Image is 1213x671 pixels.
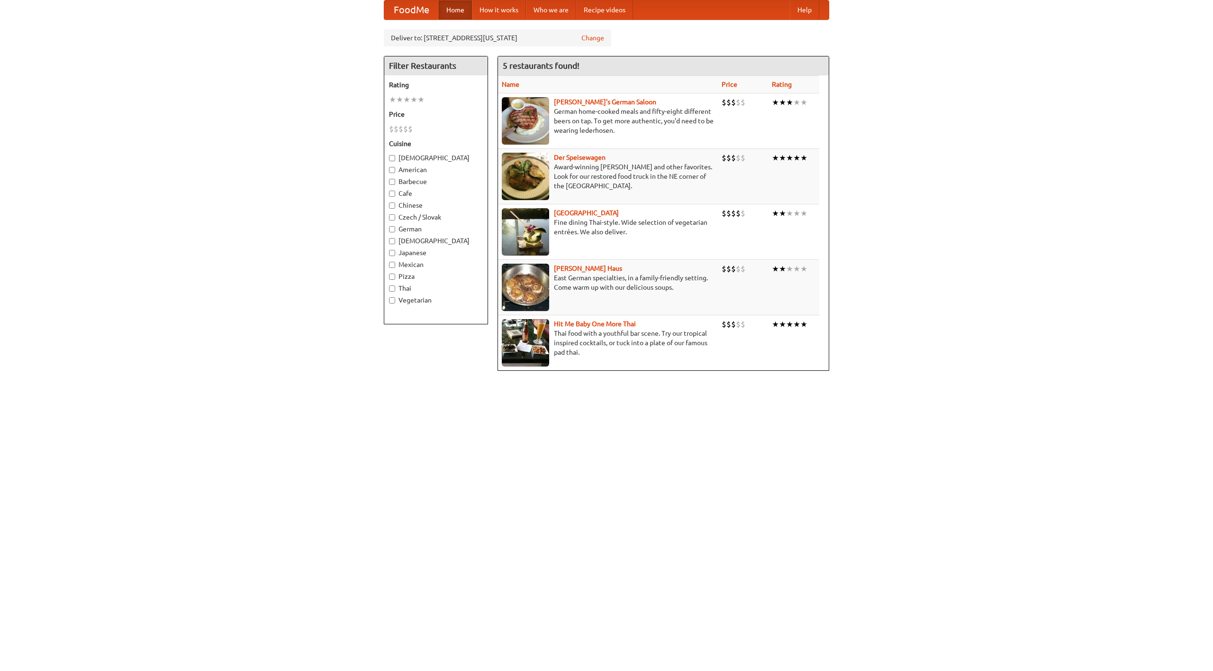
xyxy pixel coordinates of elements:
li: $ [736,264,741,274]
li: ★ [772,264,779,274]
img: babythai.jpg [502,319,549,367]
li: $ [722,97,726,108]
li: $ [741,319,745,330]
li: ★ [389,94,396,105]
a: Help [790,0,819,19]
div: Deliver to: [STREET_ADDRESS][US_STATE] [384,29,611,46]
li: $ [394,124,398,134]
p: Award-winning [PERSON_NAME] and other favorites. Look for our restored food truck in the NE corne... [502,162,714,191]
li: $ [736,97,741,108]
li: $ [398,124,403,134]
a: Rating [772,81,792,88]
h5: Rating [389,80,483,90]
label: Barbecue [389,177,483,186]
li: $ [731,97,736,108]
li: ★ [793,319,800,330]
label: Chinese [389,201,483,210]
li: ★ [417,94,425,105]
a: How it works [472,0,526,19]
label: Czech / Slovak [389,212,483,222]
li: $ [722,208,726,219]
img: speisewagen.jpg [502,153,549,200]
label: [DEMOGRAPHIC_DATA] [389,236,483,246]
a: Change [581,33,604,43]
a: Recipe videos [576,0,633,19]
li: ★ [396,94,403,105]
input: Barbecue [389,179,395,185]
li: $ [736,208,741,219]
li: ★ [800,97,807,108]
input: Czech / Slovak [389,214,395,221]
li: ★ [403,94,410,105]
label: Mexican [389,260,483,269]
li: $ [389,124,394,134]
label: [DEMOGRAPHIC_DATA] [389,153,483,163]
label: Pizza [389,272,483,281]
li: ★ [800,264,807,274]
a: Who we are [526,0,576,19]
li: ★ [772,208,779,219]
li: $ [741,97,745,108]
li: ★ [779,153,786,163]
p: Fine dining Thai-style. Wide selection of vegetarian entrées. We also deliver. [502,218,714,237]
input: Thai [389,285,395,292]
li: $ [722,319,726,330]
input: Mexican [389,262,395,268]
a: [GEOGRAPHIC_DATA] [554,209,619,217]
ng-pluralize: 5 restaurants found! [503,61,579,70]
li: ★ [779,264,786,274]
li: $ [726,208,731,219]
li: $ [736,319,741,330]
a: Home [439,0,472,19]
li: $ [726,97,731,108]
a: Name [502,81,519,88]
li: ★ [772,319,779,330]
li: $ [741,264,745,274]
input: Vegetarian [389,297,395,303]
li: ★ [779,97,786,108]
a: [PERSON_NAME] Haus [554,265,622,272]
li: ★ [793,153,800,163]
input: Chinese [389,202,395,209]
li: ★ [772,153,779,163]
li: $ [731,319,736,330]
label: Japanese [389,248,483,257]
li: $ [726,264,731,274]
a: [PERSON_NAME]'s German Saloon [554,98,656,106]
label: Cafe [389,189,483,198]
li: $ [726,153,731,163]
li: $ [408,124,413,134]
input: Pizza [389,274,395,280]
li: $ [731,264,736,274]
a: Der Speisewagen [554,154,606,161]
li: $ [731,208,736,219]
li: ★ [786,97,793,108]
li: ★ [793,208,800,219]
li: ★ [772,97,779,108]
li: ★ [786,319,793,330]
input: American [389,167,395,173]
li: ★ [800,153,807,163]
input: [DEMOGRAPHIC_DATA] [389,238,395,244]
h5: Cuisine [389,139,483,148]
li: ★ [779,319,786,330]
li: $ [403,124,408,134]
p: East German specialties, in a family-friendly setting. Come warm up with our delicious soups. [502,273,714,292]
li: $ [722,264,726,274]
li: ★ [786,153,793,163]
a: Hit Me Baby One More Thai [554,320,636,328]
label: American [389,165,483,175]
li: ★ [800,208,807,219]
li: ★ [779,208,786,219]
a: FoodMe [384,0,439,19]
a: Price [722,81,737,88]
img: esthers.jpg [502,97,549,145]
li: ★ [793,97,800,108]
label: German [389,224,483,234]
img: satay.jpg [502,208,549,256]
li: $ [722,153,726,163]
